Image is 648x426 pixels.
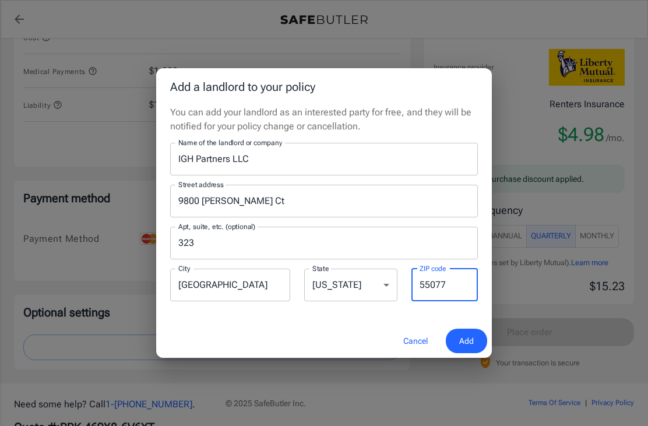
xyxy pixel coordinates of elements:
label: ZIP code [420,263,446,273]
button: Add [446,329,487,354]
p: You can add your landlord as an interested party for free, and they will be notified for your pol... [170,105,478,133]
label: State [312,263,329,273]
span: Add [459,334,474,348]
h2: Add a landlord to your policy [156,68,492,105]
button: Cancel [390,329,441,354]
label: Name of the landlord or company [178,138,282,147]
label: Street address [178,179,224,189]
label: Apt, suite, etc. (optional) [178,221,255,231]
label: City [178,263,190,273]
